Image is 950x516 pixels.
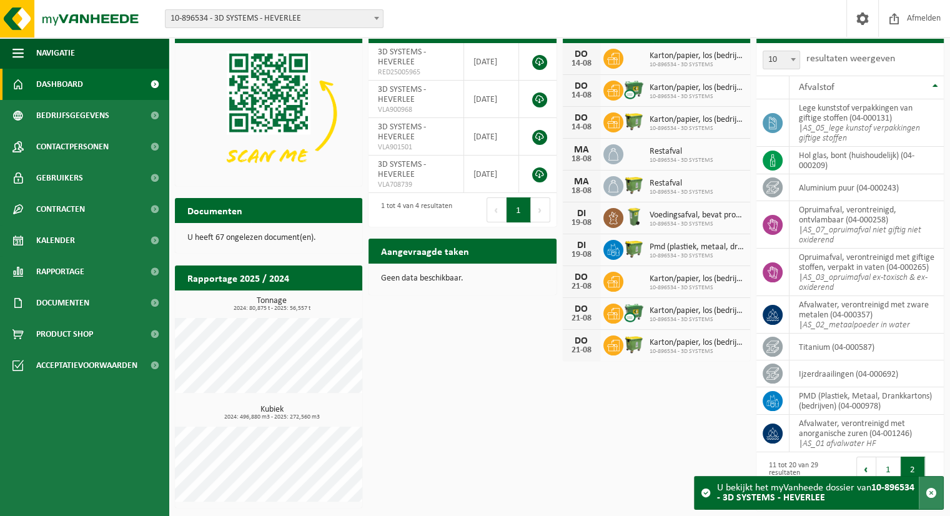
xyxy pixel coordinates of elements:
button: 1 [876,457,901,482]
span: Karton/papier, los (bedrijven) [650,115,744,125]
a: Bekijk rapportage [269,290,361,315]
i: AS_01 afvalwater HF [803,439,876,449]
div: 21-08 [569,314,594,323]
span: 10-896534 - 3D SYSTEMS [650,61,744,69]
div: 14-08 [569,91,594,100]
span: 10-896534 - 3D SYSTEMS [650,348,744,355]
div: 19-08 [569,251,594,259]
img: WB-1100-HPE-GN-50 [623,111,645,132]
span: 10-896534 - 3D SYSTEMS [650,316,744,324]
td: opruimafval, verontreinigd met giftige stoffen, verpakt in vaten (04-000265) | [789,249,944,296]
span: Rapportage [36,256,84,287]
span: 10-896534 - 3D SYSTEMS [650,157,713,164]
div: 1 tot 4 van 4 resultaten [375,196,452,224]
td: hol glas, bont (huishoudelijk) (04-000209) [789,147,944,174]
td: Afvalwater, verontreinigd met anorganische zuren (04-001246) | [789,415,944,452]
div: 11 tot 20 van 29 resultaten [763,455,844,508]
span: 10 [763,51,799,69]
span: Afvalstof [799,82,834,92]
div: DO [569,304,594,314]
td: lege kunststof verpakkingen van giftige stoffen (04-000131) | [789,99,944,147]
div: 19-08 [569,219,594,227]
img: WB-1100-HPE-GN-50 [623,334,645,355]
i: AS_03_opruimafval ex-toxisch & ex-oxiderend [799,273,928,292]
h3: Kubiek [181,405,362,420]
span: 10-896534 - 3D SYSTEMS - HEVERLEE [165,9,383,28]
p: U heeft 67 ongelezen document(en). [187,234,350,242]
td: [DATE] [464,43,519,81]
label: resultaten weergeven [806,54,895,64]
span: 10-896534 - 3D SYSTEMS [650,221,744,228]
button: Next [531,197,550,222]
td: [DATE] [464,118,519,156]
div: MA [569,177,594,187]
span: Acceptatievoorwaarden [36,350,137,381]
span: VLA900968 [378,105,454,115]
span: 3D SYSTEMS - HEVERLEE [378,160,426,179]
strong: 10-896534 - 3D SYSTEMS - HEVERLEE [717,483,914,503]
span: Restafval [650,179,713,189]
span: 2024: 496,880 m3 - 2025: 272,560 m3 [181,414,362,420]
span: 10-896534 - 3D SYSTEMS [650,252,744,260]
span: Voedingsafval, bevat producten van dierlijke oorsprong, onverpakt, categorie 3 [650,211,744,221]
td: aluminium puur (04-000243) [789,174,944,201]
img: WB-1100-HPE-GN-50 [623,174,645,196]
span: VLA708739 [378,180,454,190]
span: RED25005965 [378,67,454,77]
div: DO [569,272,594,282]
div: MA [569,145,594,155]
td: titanium (04-000587) [789,334,944,360]
td: afvalwater, verontreinigd met zware metalen (04-000357) | [789,296,944,334]
button: Previous [487,197,507,222]
td: [DATE] [464,81,519,118]
span: Navigatie [36,37,75,69]
p: Geen data beschikbaar. [381,274,543,283]
span: 10-896534 - 3D SYSTEMS [650,93,744,101]
span: Karton/papier, los (bedrijven) [650,338,744,348]
div: 18-08 [569,187,594,196]
i: AS_05_lege kunstof verpakkingen giftige stoffen [799,124,920,143]
td: PMD (Plastiek, Metaal, Drankkartons) (bedrijven) (04-000978) [789,387,944,415]
img: WB-0660-CU [623,302,645,323]
span: 3D SYSTEMS - HEVERLEE [378,122,426,142]
div: DO [569,81,594,91]
img: WB-0140-HPE-GN-50 [623,206,645,227]
h3: Tonnage [181,297,362,312]
span: Restafval [650,147,713,157]
div: DO [569,113,594,123]
div: 18-08 [569,155,594,164]
div: DI [569,209,594,219]
span: Karton/papier, los (bedrijven) [650,274,744,284]
span: Gebruikers [36,162,83,194]
span: Pmd (plastiek, metaal, drankkartons) (bedrijven) [650,242,744,252]
i: AS_07_opruimafval niet giftig niet oxiderend [799,226,921,245]
span: Karton/papier, los (bedrijven) [650,51,744,61]
span: 10-896534 - 3D SYSTEMS [650,284,744,292]
span: VLA901501 [378,142,454,152]
span: 10-896534 - 3D SYSTEMS - HEVERLEE [166,10,383,27]
i: AS_02_metaalpoeder in water [803,320,910,330]
h2: Documenten [175,198,255,222]
span: Dashboard [36,69,83,100]
button: 1 [507,197,531,222]
span: 2024: 80,875 t - 2025: 56,557 t [181,305,362,312]
div: U bekijkt het myVanheede dossier van [717,477,919,509]
span: Product Shop [36,319,93,350]
h2: Rapportage 2025 / 2024 [175,265,302,290]
span: Kalender [36,225,75,256]
div: 21-08 [569,282,594,291]
span: 10 [763,51,800,69]
span: 3D SYSTEMS - HEVERLEE [378,85,426,104]
td: [DATE] [464,156,519,193]
div: DI [569,241,594,251]
span: Contracten [36,194,85,225]
img: Download de VHEPlus App [175,43,362,184]
span: 10-896534 - 3D SYSTEMS [650,189,713,196]
td: opruimafval, verontreinigd, ontvlambaar (04-000258) | [789,201,944,249]
button: Previous [856,457,876,482]
span: Karton/papier, los (bedrijven) [650,83,744,93]
span: Karton/papier, los (bedrijven) [650,306,744,316]
span: Contactpersonen [36,131,109,162]
button: 2 [901,457,925,482]
div: 14-08 [569,123,594,132]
